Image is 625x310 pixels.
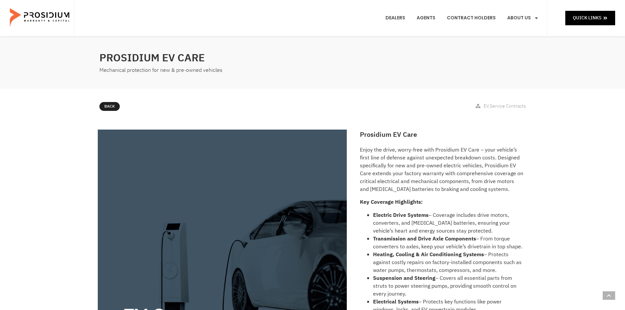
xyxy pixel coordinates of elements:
[412,6,440,30] a: Agents
[373,211,524,235] li: – Coverage includes drive motors, converters, and [MEDICAL_DATA] batteries, ensuring your vehicle...
[490,103,526,110] span: Service Contracts
[573,14,601,22] span: Quick Links
[360,198,423,206] strong: Key Coverage Highlights:
[373,274,524,298] li: – Covers all essential parts from struts to power steering pumps, providing smooth control on eve...
[484,103,489,110] span: EV
[373,274,435,282] strong: Suspension and Steering
[381,6,544,30] nav: Menu
[373,251,484,258] strong: Heating, Cooling & Air Conditioning Systems
[360,146,524,193] p: Enjoy the drive, worry-free with Prosidium EV Care – your vehicle’s first line of defense against...
[442,6,501,30] a: Contract Holders
[373,235,524,251] li: – From torque converters to axles, keep your vehicle’s drivetrain in top shape.
[104,103,115,110] span: Back
[373,251,524,274] li: – Protects against costly repairs on factory-installed components such as water pumps, thermostat...
[99,102,120,111] a: Back
[99,50,309,66] h2: Prosidium EV Care
[565,11,615,25] a: Quick Links
[373,211,428,219] strong: Electric Drive Systems
[99,66,309,75] div: Mechanical protection for new & pre-owned vehicles
[484,103,526,110] span: ,
[373,235,476,243] strong: Transmission and Drive Axle Components
[373,298,419,306] strong: Electrical Systems
[360,130,524,139] h2: Prosidium EV Care
[381,6,410,30] a: Dealers
[502,6,544,30] a: About Us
